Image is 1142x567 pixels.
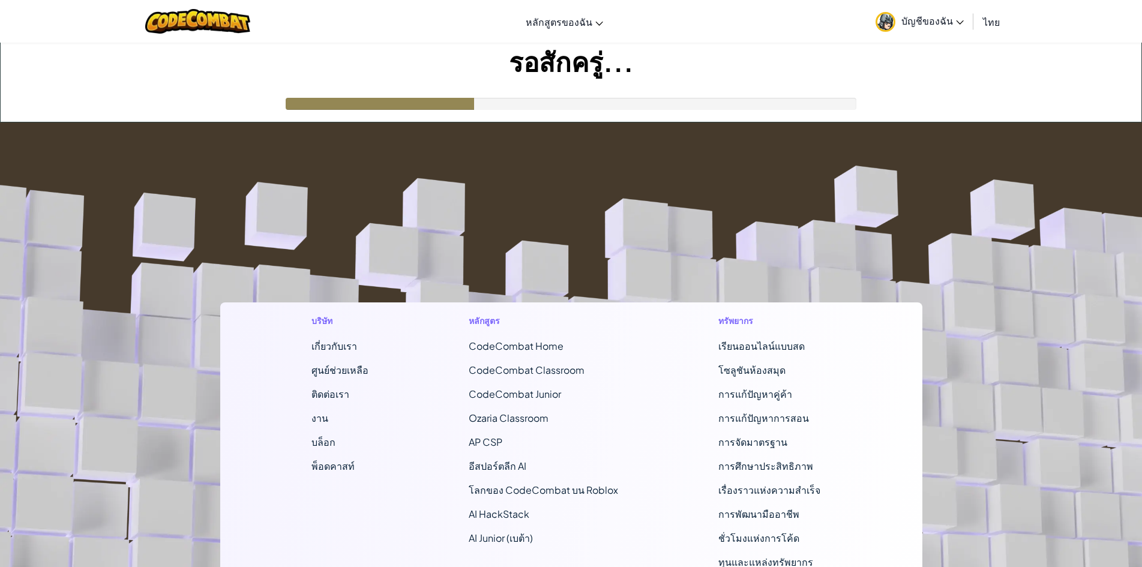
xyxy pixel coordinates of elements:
[311,388,349,400] span: ติดต่อเรา
[901,14,964,27] span: บัญชีของฉัน
[469,314,618,327] h1: หลักสูตร
[520,5,609,38] a: หลักสูตรของฉัน
[311,364,368,376] a: ศูนย์ช่วยเหลือ
[469,508,529,520] a: AI HackStack
[718,508,799,520] a: การพัฒนามืออาชีพ
[718,388,792,400] a: การแก้ปัญหาคู่ค้า
[718,460,813,472] a: การศึกษาประสิทธิภาพ
[718,532,799,544] a: ชั่วโมงแห่งการโค้ด
[311,436,335,448] a: บล็อก
[469,364,585,376] a: CodeCombat Classroom
[469,484,618,496] a: โลกของ CodeCombat บน Roblox
[718,340,805,352] a: เรียนออนไลน์แบบสด
[469,436,502,448] a: AP CSP
[311,460,355,472] a: พ็อดคาสท์
[1,43,1141,80] h1: รอสักครู่...
[718,484,820,496] a: เรื่องราวแห่งความสำเร็จ
[311,340,357,352] a: เกี่ยวกับเรา
[145,9,250,34] img: CodeCombat logo
[469,340,563,352] span: CodeCombat Home
[469,388,561,400] a: CodeCombat Junior
[718,412,809,424] a: การแก้ปัญหาการสอน
[870,2,970,40] a: บัญชีของฉัน
[718,364,786,376] a: โซลูชันห้องสมุด
[469,532,533,544] a: AI Junior (เบต้า)
[718,314,831,327] h1: ทรัพยากร
[311,412,328,424] a: งาน
[983,16,1000,28] span: ไทย
[526,16,592,28] span: หลักสูตรของฉัน
[977,5,1006,38] a: ไทย
[469,460,526,472] a: อีสปอร์ตลีก AI
[876,12,895,32] img: avatar
[469,412,548,424] a: Ozaria Classroom
[718,436,787,448] a: การจัดมาตรฐาน
[311,314,368,327] h1: บริษัท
